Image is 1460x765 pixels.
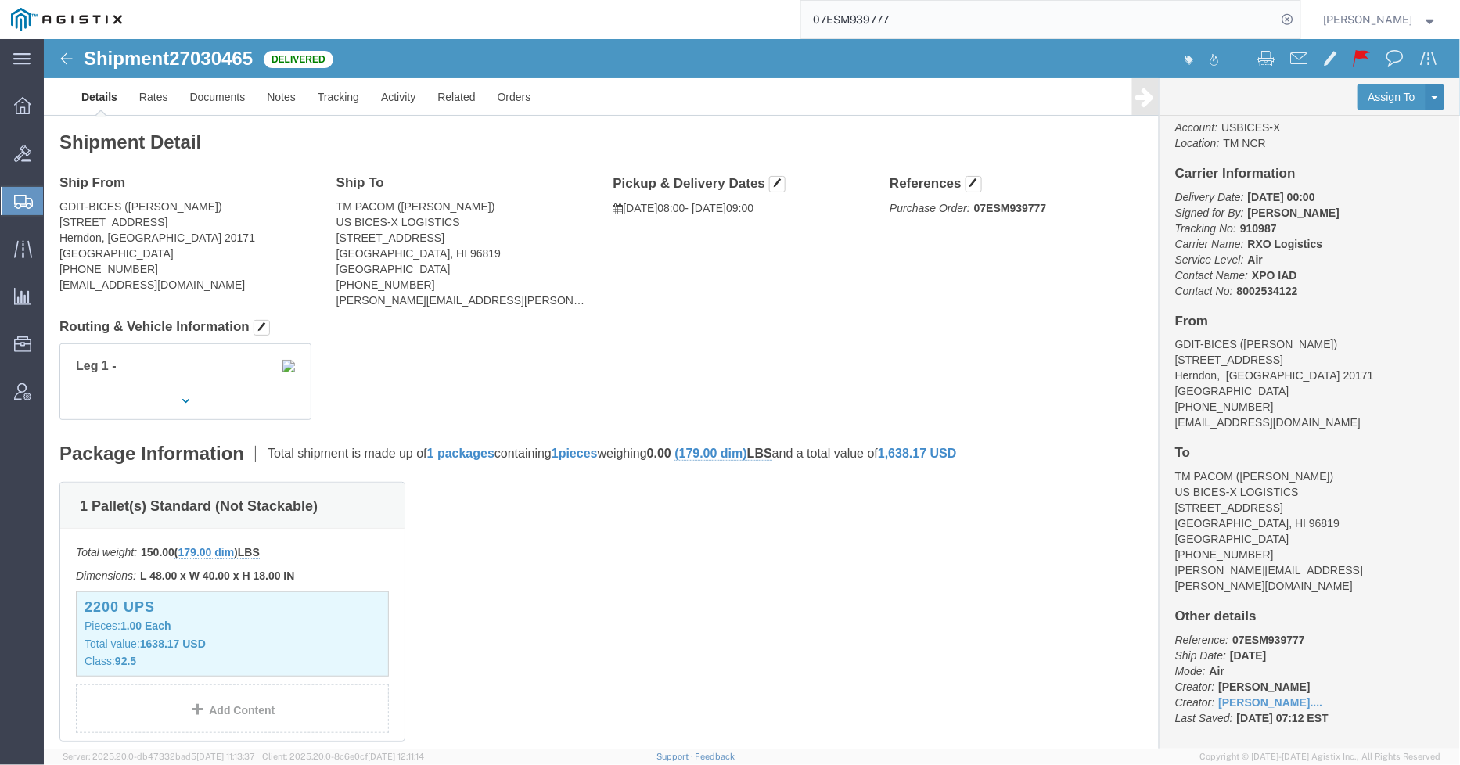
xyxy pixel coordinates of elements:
[801,1,1277,38] input: Search for shipment number, reference number
[368,752,424,761] span: [DATE] 12:11:14
[1200,750,1441,763] span: Copyright © [DATE]-[DATE] Agistix Inc., All Rights Reserved
[196,752,255,761] span: [DATE] 11:13:37
[262,752,424,761] span: Client: 2025.20.0-8c6e0cf
[1323,10,1439,29] button: [PERSON_NAME]
[63,752,255,761] span: Server: 2025.20.0-db47332bad5
[44,39,1460,749] iframe: FS Legacy Container
[1324,11,1413,28] span: Andrew Wacyra
[11,8,122,31] img: logo
[656,752,696,761] a: Support
[696,752,735,761] a: Feedback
